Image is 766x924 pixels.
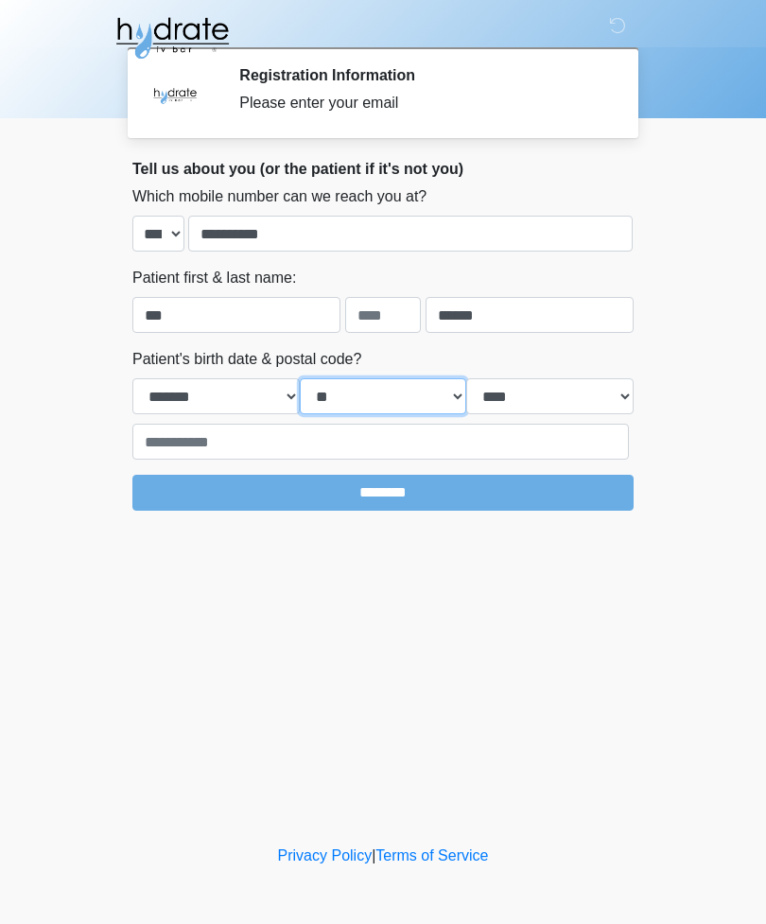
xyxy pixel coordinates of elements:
[132,185,427,208] label: Which mobile number can we reach you at?
[147,66,203,123] img: Agent Avatar
[113,14,231,61] img: Hydrate IV Bar - Fort Collins Logo
[278,847,373,863] a: Privacy Policy
[375,847,488,863] a: Terms of Service
[372,847,375,863] a: |
[132,160,634,178] h2: Tell us about you (or the patient if it's not you)
[132,348,361,371] label: Patient's birth date & postal code?
[132,267,296,289] label: Patient first & last name:
[239,92,605,114] div: Please enter your email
